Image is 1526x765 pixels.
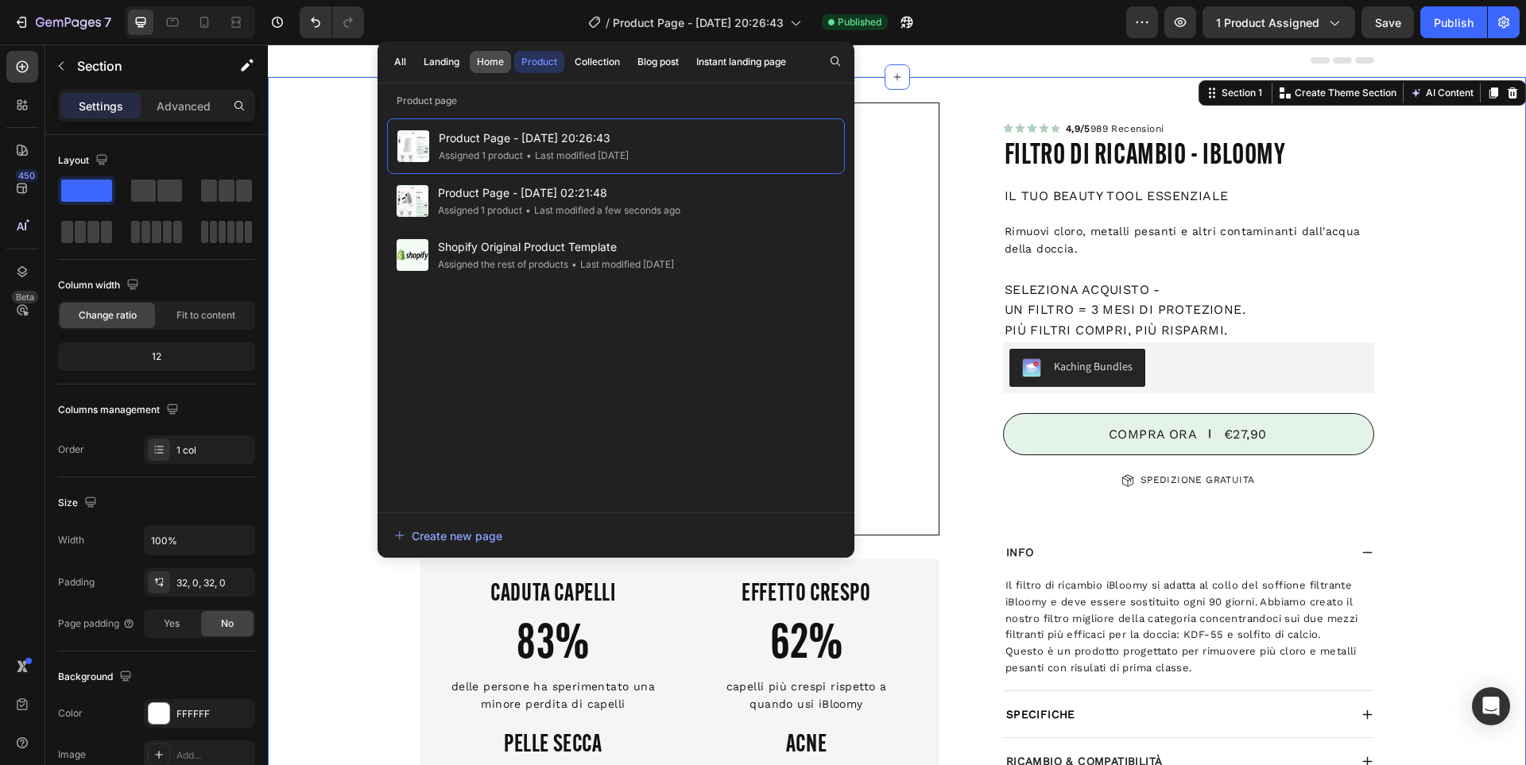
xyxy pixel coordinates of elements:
input: Auto [145,526,254,554]
strong: 4,9/5 [798,79,823,90]
div: Publish [1434,14,1474,31]
span: Product Page - [DATE] 02:21:48 [438,184,680,203]
span: Change ratio [79,308,137,323]
div: €27,90 [955,378,1000,402]
p: Advanced [157,98,211,114]
div: Undo/Redo [300,6,364,38]
strong: SPECIFICHE [738,663,808,676]
button: Blog post [630,51,686,73]
span: Save [1375,16,1401,29]
p: 989 Recensioni [798,77,897,92]
div: Kaching Bundles [786,314,865,330]
p: quando usi iBloomy [420,651,657,668]
button: Landing [416,51,467,73]
div: Image [58,748,86,762]
button: AI Content [1139,39,1209,58]
div: Rich Text Editor. Editing area: main [796,75,898,94]
strong: RICAMBIO & COMPATIBILITÀ [738,710,895,723]
div: Add... [176,748,251,763]
button: Product [514,51,564,73]
div: Create new page [394,527,502,544]
strong: INFO [738,501,766,514]
button: COMPRA ORA [735,369,1106,411]
div: 1 col [176,443,251,458]
p: Il filtro di ricambio iBloomy si adatta al collo del soffione filtrante iBloomy e deve essere sos... [738,533,1104,632]
p: Rimuovi cloro, metalli pesanti e altri contaminanti dall'acqua della doccia. [737,178,1105,214]
span: PELLE SECCA [236,689,335,713]
p: SPEDIZIONE GRATUITA [873,428,987,443]
button: Publish [1420,6,1487,38]
button: All [387,51,413,73]
h2: 62% [418,571,659,632]
span: EFFETTO CRESPO [474,538,602,562]
div: Landing [424,55,459,69]
div: Assigned 1 product [439,148,523,164]
button: 7 [6,6,118,38]
p: Create Theme Section [1027,41,1129,56]
div: COMPRA ORA [841,380,929,400]
div: 12 [61,346,252,368]
button: Home [470,51,511,73]
div: Beta [12,291,38,303]
div: 450 [15,169,38,182]
button: Create new page [393,520,839,551]
span: Product Page - [DATE] 20:26:43 [439,129,629,148]
p: capelli più crespi rispetto a [420,633,657,651]
p: Un filtro = 3 mesi di protezione. [737,255,1105,276]
div: Layout [58,150,111,172]
span: / [606,14,610,31]
div: Collection [575,55,620,69]
p: Settings [79,98,123,114]
div: Assigned 1 product [438,203,522,218]
div: Width [58,533,84,547]
div: Column width [58,275,142,296]
button: Kaching Bundles [742,304,877,342]
div: Columns management [58,400,182,421]
div: Open Intercom Messenger [1472,687,1510,725]
div: Section 1 [951,41,997,56]
iframe: Design area [268,44,1526,765]
img: KachingBundles.png [754,314,773,333]
div: Last modified [DATE] [523,148,629,164]
span: • [571,258,577,270]
button: Collection [567,51,627,73]
p: Più filtri COMPRI, più RiSPARMI. [737,276,1105,296]
p: 7 [104,13,111,32]
div: Last modified a few seconds ago [522,203,680,218]
button: 1 product assigned [1203,6,1355,38]
span: Product Page - [DATE] 20:26:43 [613,14,784,31]
span: No [221,616,234,631]
div: Padding [58,575,95,589]
button: Save [1361,6,1414,38]
p: SELEZIONA ACQUISTO - [737,235,1105,256]
div: Page padding [58,616,135,631]
span: Fit to content [176,308,235,323]
div: Color [58,706,83,721]
div: Instant landing page [696,55,786,69]
div: Order [58,442,84,457]
button: Instant landing page [689,51,793,73]
span: 1 product assigned [1216,14,1319,31]
div: Assigned the rest of products [438,257,568,272]
div: All [394,55,406,69]
span: • [525,204,531,216]
div: 32, 0, 32, 0 [176,576,251,590]
span: Published [838,15,881,29]
p: Product page [378,93,854,109]
div: Home [477,55,504,69]
h2: Filtro di Ricambio - iBloomy [735,94,1106,131]
div: Last modified [DATE] [568,257,674,272]
div: Size [58,493,100,514]
p: IL TUO BEAUTY TOOL ESSENZIALE [737,141,1105,162]
span: ACNE [518,689,559,713]
div: Blog post [637,55,679,69]
p: Section [77,56,207,75]
span: • [526,149,532,161]
div: FFFFFF [176,707,251,721]
span: Shopify Original Product Template [438,238,674,257]
div: Background [58,666,135,688]
div: Product [521,55,557,69]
